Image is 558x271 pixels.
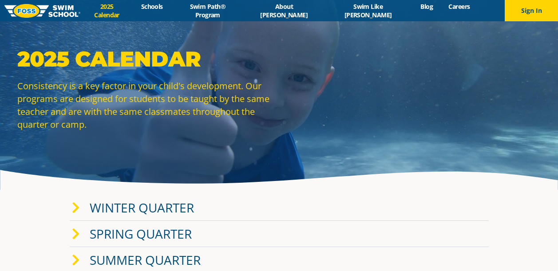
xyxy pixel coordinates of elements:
[90,251,201,268] a: Summer Quarter
[17,79,275,131] p: Consistency is a key factor in your child's development. Our programs are designed for students t...
[17,46,201,72] strong: 2025 Calendar
[170,2,245,19] a: Swim Path® Program
[4,4,80,18] img: FOSS Swim School Logo
[90,225,192,242] a: Spring Quarter
[413,2,441,11] a: Blog
[90,199,194,216] a: Winter Quarter
[80,2,133,19] a: 2025 Calendar
[323,2,413,19] a: Swim Like [PERSON_NAME]
[441,2,478,11] a: Careers
[245,2,323,19] a: About [PERSON_NAME]
[133,2,170,11] a: Schools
